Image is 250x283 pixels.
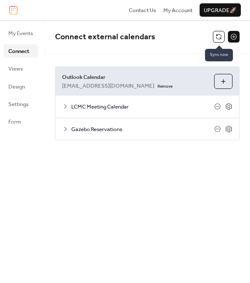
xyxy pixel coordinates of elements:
span: LCMC Meeting Calendar [71,103,214,111]
span: Outlook Calendar [62,73,207,81]
span: Sync now [205,49,233,61]
a: Views [3,62,38,75]
span: Form [8,118,21,126]
a: Contact Us [129,6,156,14]
span: Connect external calendars [55,29,155,45]
span: Remove [157,84,172,90]
span: Design [8,83,25,91]
span: Connect [8,47,29,56]
span: My Events [8,29,33,38]
a: My Events [3,26,38,40]
span: Gazebo Reservations [71,125,214,134]
img: logo [9,5,17,15]
a: My Account [163,6,192,14]
span: Views [8,65,23,73]
button: Upgrade🚀 [200,3,241,17]
span: Settings [8,100,28,109]
span: [EMAIL_ADDRESS][DOMAIN_NAME] [62,82,154,90]
span: Contact Us [129,6,156,15]
a: Design [3,80,38,93]
span: Upgrade 🚀 [204,6,237,15]
span: My Account [163,6,192,15]
a: Settings [3,97,38,111]
a: Connect [3,44,38,58]
a: Form [3,115,38,128]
